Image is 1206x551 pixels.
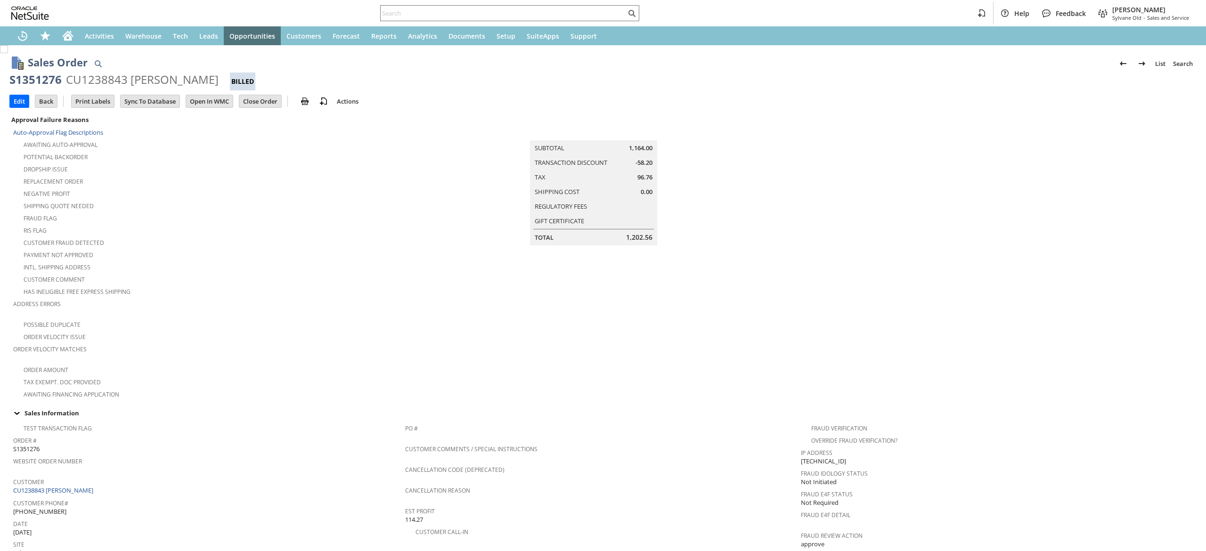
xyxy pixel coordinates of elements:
a: Awaiting Auto-Approval [24,141,98,149]
span: Setup [497,32,515,41]
span: Not Initiated [801,478,837,486]
h1: Sales Order [28,55,88,70]
a: Leads [194,26,224,45]
a: Est Profit [405,507,435,515]
div: Billed [230,73,255,90]
img: Next [1136,58,1148,69]
div: Shortcuts [34,26,57,45]
span: Forecast [333,32,360,41]
a: Customer Phone# [13,499,68,507]
a: Auto-Approval Flag Descriptions [13,128,103,137]
a: Total [535,233,554,242]
span: 114.27 [405,515,423,524]
span: Support [570,32,597,41]
span: Warehouse [125,32,162,41]
a: Warehouse [120,26,167,45]
span: [DATE] [13,528,32,537]
a: SuiteApps [521,26,565,45]
span: 1,164.00 [629,144,652,153]
div: CU1238843 [PERSON_NAME] [66,72,219,87]
span: 0.00 [641,187,652,196]
a: Negative Profit [24,190,70,198]
img: add-record.svg [318,96,329,107]
svg: Home [62,30,73,41]
a: List [1151,56,1169,71]
span: - [1143,14,1145,21]
span: 1,202.56 [626,233,652,242]
a: Opportunities [224,26,281,45]
a: Awaiting Financing Application [24,390,119,398]
span: Documents [448,32,485,41]
a: Subtotal [535,144,564,152]
a: RIS flag [24,227,47,235]
span: 96.76 [637,173,652,182]
a: Customer [13,478,44,486]
a: Shipping Quote Needed [24,202,94,210]
a: Order Velocity Matches [13,345,87,353]
a: Setup [491,26,521,45]
td: Sales Information [9,407,1197,419]
a: Test Transaction Flag [24,424,92,432]
div: Approval Failure Reasons [9,113,401,126]
a: Transaction Discount [535,158,607,167]
span: Sylvane Old [1112,14,1141,21]
span: [PHONE_NUMBER] [13,507,66,516]
a: Tax Exempt. Doc Provided [24,378,101,386]
a: Analytics [402,26,443,45]
span: SuiteApps [527,32,559,41]
span: Analytics [408,32,437,41]
a: Intl. Shipping Address [24,263,90,271]
svg: logo [11,7,49,20]
span: Reports [371,32,397,41]
a: Cancellation Reason [405,486,470,494]
a: Fraud E4F Status [801,490,853,498]
span: approve [801,540,824,549]
a: Cancellation Code (deprecated) [405,466,505,474]
a: Fraud Verification [811,424,867,432]
a: Home [57,26,79,45]
a: Order Velocity Issue [24,333,86,341]
a: Potential Backorder [24,153,88,161]
a: Site [13,541,24,549]
span: Tech [173,32,188,41]
div: Sales Information [9,407,1193,419]
a: Has Ineligible Free Express Shipping [24,288,130,296]
a: Tax [535,173,546,181]
a: Possible Duplicate [24,321,81,329]
a: Override Fraud Verification? [811,437,897,445]
span: Activities [85,32,114,41]
span: Customers [286,32,321,41]
a: Actions [333,97,362,105]
a: Shipping Cost [535,187,579,196]
span: S1351276 [13,445,40,454]
input: Sync To Database [121,95,179,107]
img: Quick Find [92,58,104,69]
a: CU1238843 [PERSON_NAME] [13,486,96,494]
input: Print Labels [72,95,114,107]
a: IP Address [801,449,832,457]
svg: Shortcuts [40,30,51,41]
a: PO # [405,424,418,432]
svg: Recent Records [17,30,28,41]
a: Dropship Issue [24,165,68,173]
a: Replacement Order [24,178,83,186]
a: Website Order Number [13,457,82,465]
a: Customers [281,26,327,45]
div: S1351276 [9,72,62,87]
span: -58.20 [636,158,652,167]
a: Customer Call-in [416,528,468,536]
a: Tech [167,26,194,45]
span: Feedback [1056,9,1086,18]
a: Recent Records [11,26,34,45]
a: Support [565,26,603,45]
a: Fraud Review Action [801,532,863,540]
span: Leads [199,32,218,41]
span: Help [1014,9,1029,18]
input: Open In WMC [186,95,233,107]
a: Activities [79,26,120,45]
span: [PERSON_NAME] [1112,5,1189,14]
a: Regulatory Fees [535,202,587,211]
a: Fraud E4F Detail [801,511,850,519]
a: Reports [366,26,402,45]
a: Customer Comments / Special Instructions [405,445,538,453]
